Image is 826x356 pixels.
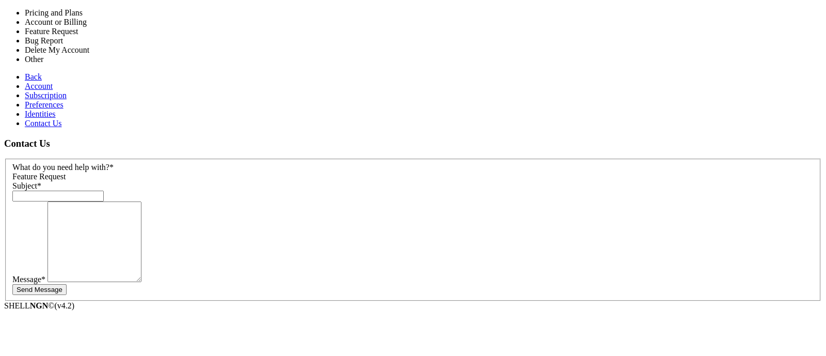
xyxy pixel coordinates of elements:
[12,172,66,181] span: Feature Request
[12,172,814,181] div: Feature Request
[12,284,67,295] button: Send Message
[12,275,45,284] label: Message
[25,18,230,27] li: Account or Billing
[25,27,230,36] li: Feature Request
[25,100,63,109] a: Preferences
[25,55,230,64] li: Other
[12,163,114,172] label: What do you need help with?
[30,301,49,310] b: NGN
[25,8,230,18] li: Pricing and Plans
[55,301,75,310] span: 4.2.0
[4,138,822,149] h3: Contact Us
[25,72,42,81] a: Back
[12,181,41,190] label: Subject
[4,301,74,310] span: SHELL ©
[25,91,67,100] a: Subscription
[25,36,230,45] li: Bug Report
[25,119,62,128] a: Contact Us
[25,110,56,118] a: Identities
[25,45,230,55] li: Delete My Account
[25,82,53,90] a: Account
